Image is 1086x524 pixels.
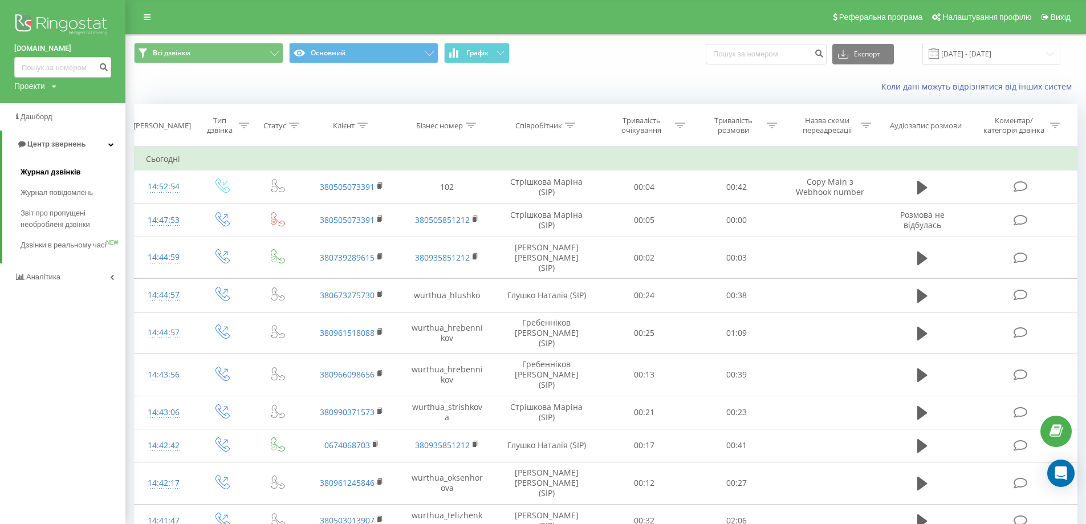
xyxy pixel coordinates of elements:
[598,429,690,462] td: 00:17
[133,121,191,131] div: [PERSON_NAME]
[900,209,945,230] span: Розмова не відбулась
[690,429,782,462] td: 00:41
[320,369,375,380] a: 380966098656
[135,148,1077,170] td: Сьогодні
[146,401,182,424] div: 14:43:06
[495,279,598,312] td: Глушко Наталія (SIP)
[598,312,690,354] td: 00:25
[204,116,236,135] div: Тип дзвінка
[598,462,690,505] td: 00:12
[495,204,598,237] td: Стрішкова Маріна (SIP)
[333,121,355,131] div: Клієнт
[320,327,375,338] a: 380961518088
[839,13,923,22] span: Реферальна програма
[400,312,495,354] td: wurthua_hrebennikov
[21,203,125,235] a: Звіт про пропущені необроблені дзвінки
[146,322,182,344] div: 14:44:57
[598,279,690,312] td: 00:24
[495,354,598,396] td: Гребенніков [PERSON_NAME] (SIP)
[703,116,764,135] div: Тривалість розмови
[153,48,190,58] span: Всі дзвінки
[690,462,782,505] td: 00:27
[146,209,182,231] div: 14:47:53
[415,440,470,450] a: 380935851212
[134,43,283,63] button: Всі дзвінки
[415,252,470,263] a: 380935851212
[27,140,86,148] span: Центр звернень
[611,116,672,135] div: Тривалість очікування
[690,279,782,312] td: 00:38
[26,273,60,281] span: Аналiтика
[21,166,81,178] span: Журнал дзвінків
[14,43,111,54] a: [DOMAIN_NAME]
[832,44,894,64] button: Експорт
[400,396,495,429] td: wurthua_strishkova
[495,429,598,462] td: Глушко Наталія (SIP)
[289,43,438,63] button: Основний
[1051,13,1071,22] span: Вихід
[400,170,495,204] td: 102
[598,237,690,279] td: 00:02
[690,396,782,429] td: 00:23
[415,214,470,225] a: 380505851212
[598,170,690,204] td: 00:04
[690,312,782,354] td: 01:09
[21,112,52,121] span: Дашборд
[598,354,690,396] td: 00:13
[146,246,182,269] div: 14:44:59
[782,170,878,204] td: Copy Main з Webhook number
[263,121,286,131] div: Статус
[690,354,782,396] td: 00:39
[21,239,106,251] span: Дзвінки в реальному часі
[21,208,120,230] span: Звіт про пропущені необроблені дзвінки
[14,11,111,40] img: Ringostat logo
[881,81,1077,92] a: Коли дані можуть відрізнятися вiд інших систем
[21,187,93,198] span: Журнал повідомлень
[495,396,598,429] td: Стрішкова Маріна (SIP)
[981,116,1047,135] div: Коментар/категорія дзвінка
[320,290,375,300] a: 380673275730
[690,204,782,237] td: 00:00
[942,13,1031,22] span: Налаштування профілю
[495,462,598,505] td: [PERSON_NAME] [PERSON_NAME] (SIP)
[515,121,562,131] div: Співробітник
[400,462,495,505] td: wurthua_oksenhorova
[320,477,375,488] a: 380961245846
[400,279,495,312] td: wurthua_hlushko
[495,170,598,204] td: Стрішкова Маріна (SIP)
[14,57,111,78] input: Пошук за номером
[416,121,463,131] div: Бізнес номер
[146,364,182,386] div: 14:43:56
[706,44,827,64] input: Пошук за номером
[495,237,598,279] td: [PERSON_NAME] [PERSON_NAME] (SIP)
[146,176,182,198] div: 14:52:54
[21,182,125,203] a: Журнал повідомлень
[400,354,495,396] td: wurthua_hrebennikov
[146,284,182,306] div: 14:44:57
[495,312,598,354] td: Гребенніков [PERSON_NAME] (SIP)
[146,472,182,494] div: 14:42:17
[21,235,125,255] a: Дзвінки в реальному часіNEW
[320,181,375,192] a: 380505073391
[598,396,690,429] td: 00:21
[14,80,45,92] div: Проекти
[320,407,375,417] a: 380990371573
[21,162,125,182] a: Журнал дзвінків
[466,49,489,57] span: Графік
[320,214,375,225] a: 380505073391
[320,252,375,263] a: 380739289615
[598,204,690,237] td: 00:05
[324,440,370,450] a: 0674068703
[1047,460,1075,487] div: Open Intercom Messenger
[146,434,182,457] div: 14:42:42
[2,131,125,158] a: Центр звернень
[690,237,782,279] td: 00:03
[797,116,858,135] div: Назва схеми переадресації
[890,121,962,131] div: Аудіозапис розмови
[690,170,782,204] td: 00:42
[444,43,510,63] button: Графік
